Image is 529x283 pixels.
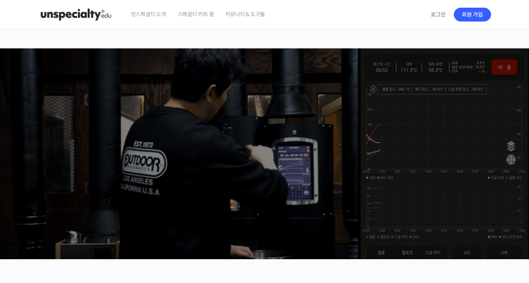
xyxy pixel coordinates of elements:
[454,8,491,22] a: 회원 가입
[8,118,522,156] p: [PERSON_NAME]을 다하는 당신을 위해, 최고와 함께 만든 커피 클래스
[426,6,450,23] a: 로그인
[8,160,522,170] p: 시간과 장소에 구애받지 않고, 검증된 커리큘럼으로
